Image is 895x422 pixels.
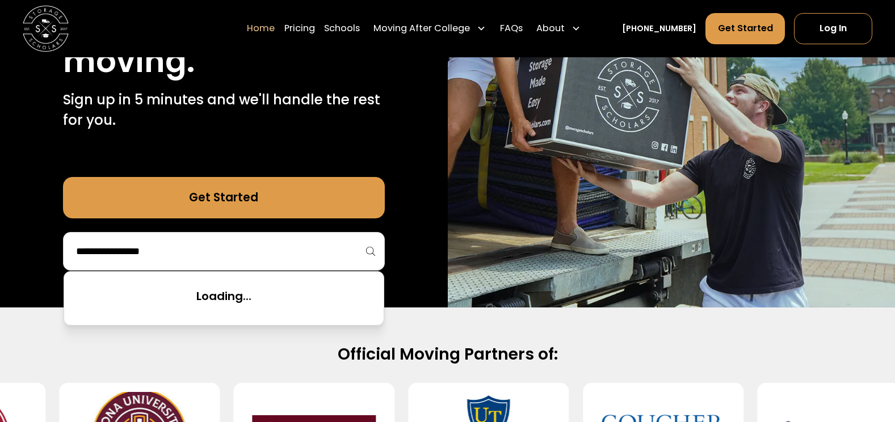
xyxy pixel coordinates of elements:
[622,23,696,35] a: [PHONE_NUMBER]
[247,12,275,45] a: Home
[80,344,815,365] h2: Official Moving Partners of:
[63,90,385,131] p: Sign up in 5 minutes and we'll handle the rest for you.
[284,12,315,45] a: Pricing
[500,12,523,45] a: FAQs
[705,13,784,44] a: Get Started
[373,22,470,35] div: Moving After College
[794,13,872,44] a: Log In
[23,6,69,52] img: Storage Scholars main logo
[63,177,385,218] a: Get Started
[324,12,360,45] a: Schools
[369,12,491,45] div: Moving After College
[536,22,565,35] div: About
[532,12,586,45] div: About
